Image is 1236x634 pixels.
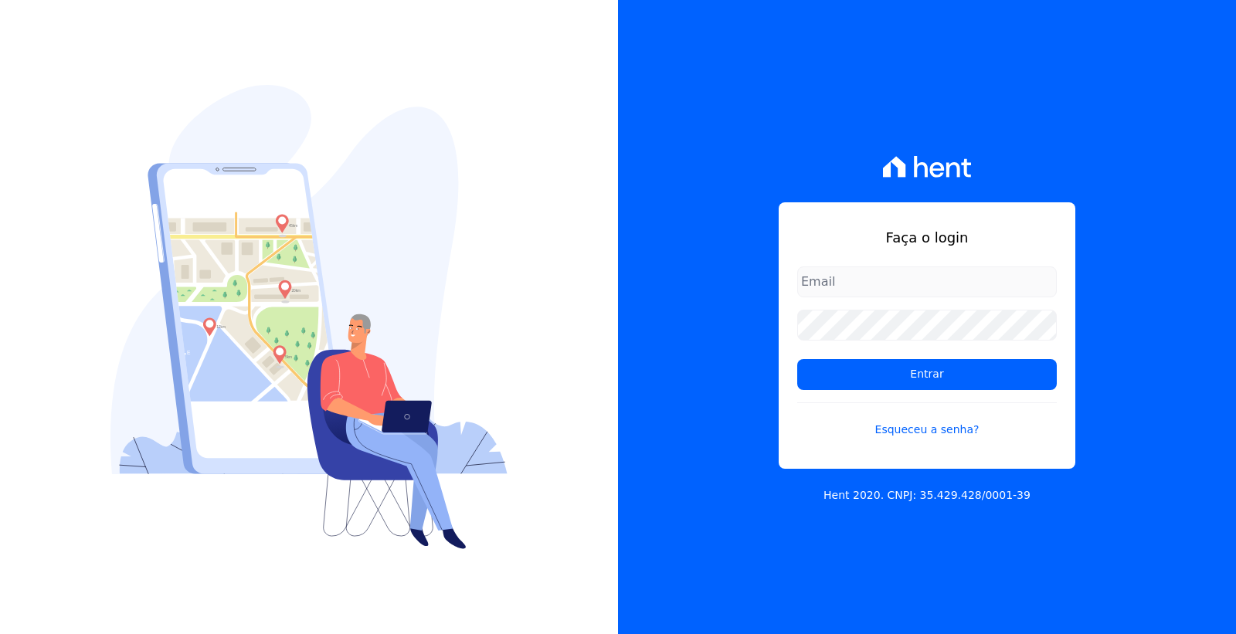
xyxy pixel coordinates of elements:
h1: Faça o login [797,227,1057,248]
a: Esqueceu a senha? [797,402,1057,438]
img: Login [110,85,508,549]
input: Email [797,266,1057,297]
input: Entrar [797,359,1057,390]
p: Hent 2020. CNPJ: 35.429.428/0001-39 [823,487,1031,503]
